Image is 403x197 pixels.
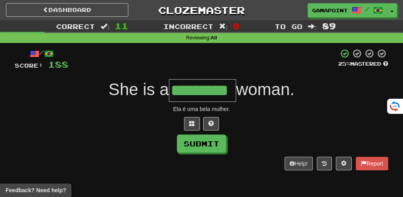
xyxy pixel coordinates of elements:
[338,60,350,67] span: 25 %
[275,22,302,30] span: To go
[322,21,336,31] span: 89
[308,3,387,18] a: GamaPoint /
[6,186,66,194] span: Open feedback widget
[236,80,294,99] span: woman.
[48,59,68,69] span: 188
[285,157,313,170] button: Help!
[365,6,369,12] span: /
[15,105,388,113] div: Ela é uma bela mulher.
[163,22,213,30] span: Incorrect
[219,23,228,30] span: :
[15,62,43,69] span: Score:
[317,157,332,170] button: Round history (alt+y)
[211,35,217,41] strong: All
[15,49,68,59] div: /
[312,7,348,14] span: GamaPoint
[184,117,200,131] button: Switch sentence to multiple choice alt+p
[177,135,226,153] button: Submit
[203,117,219,131] button: Single letter hint - you only get 1 per sentence and score half the points! alt+h
[338,60,388,68] div: Mastered
[108,80,169,99] span: She is a
[308,23,317,30] span: :
[6,3,128,17] a: Dashboard
[140,3,263,17] a: Clozemaster
[356,157,388,170] button: Report
[56,22,95,30] span: Correct
[115,21,128,31] span: 11
[233,21,240,31] span: 0
[101,23,109,30] span: :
